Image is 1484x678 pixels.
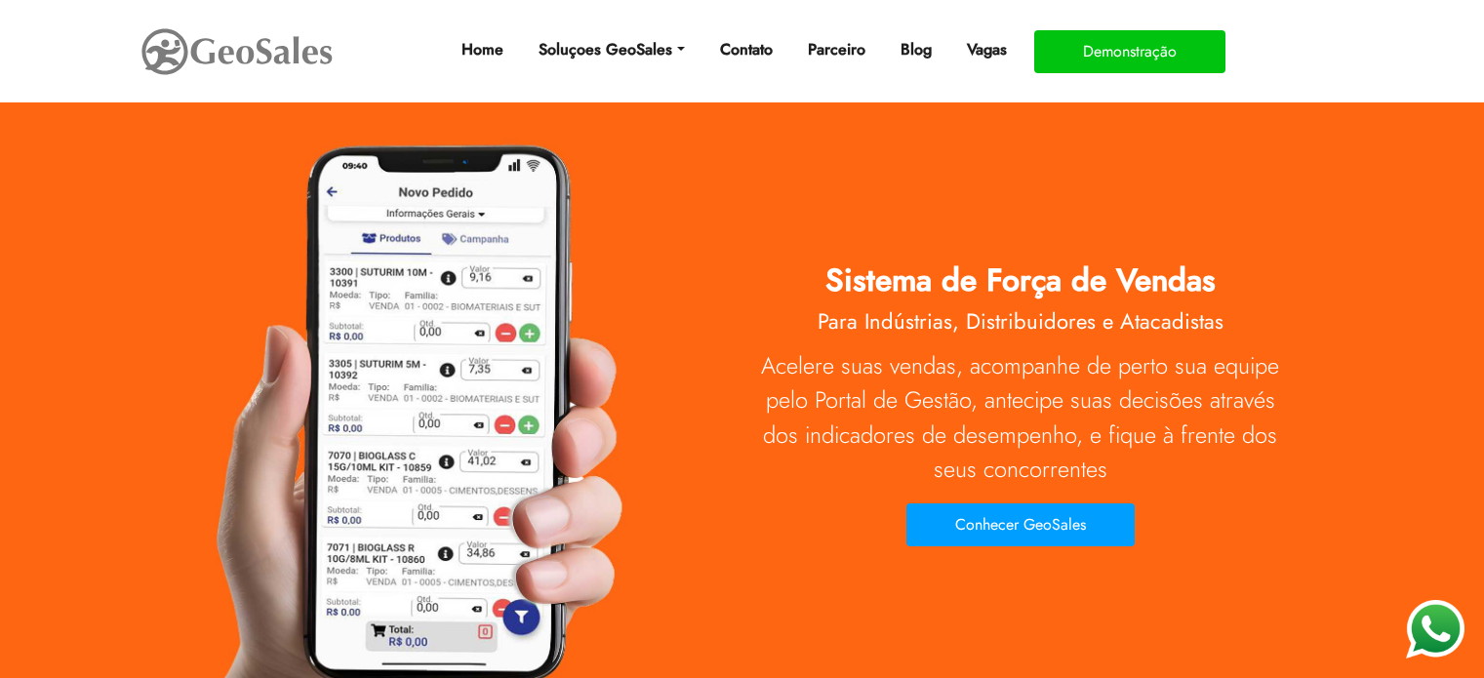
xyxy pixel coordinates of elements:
a: Vagas [959,30,1015,69]
span: Sistema de Força de Vendas [825,258,1216,302]
a: Home [454,30,511,69]
img: GeoSales [140,24,335,79]
h2: Para Indústrias, Distribuidores e Atacadistas [757,308,1284,343]
a: Blog [893,30,940,69]
button: Demonstração [1034,30,1225,73]
a: Soluçoes GeoSales [531,30,692,69]
img: WhatsApp [1406,600,1464,658]
a: Parceiro [800,30,873,69]
p: Acelere suas vendas, acompanhe de perto sua equipe pelo Portal de Gestão, antecipe suas decisões ... [757,349,1284,488]
a: Contato [712,30,781,69]
button: Conhecer GeoSales [906,503,1135,546]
